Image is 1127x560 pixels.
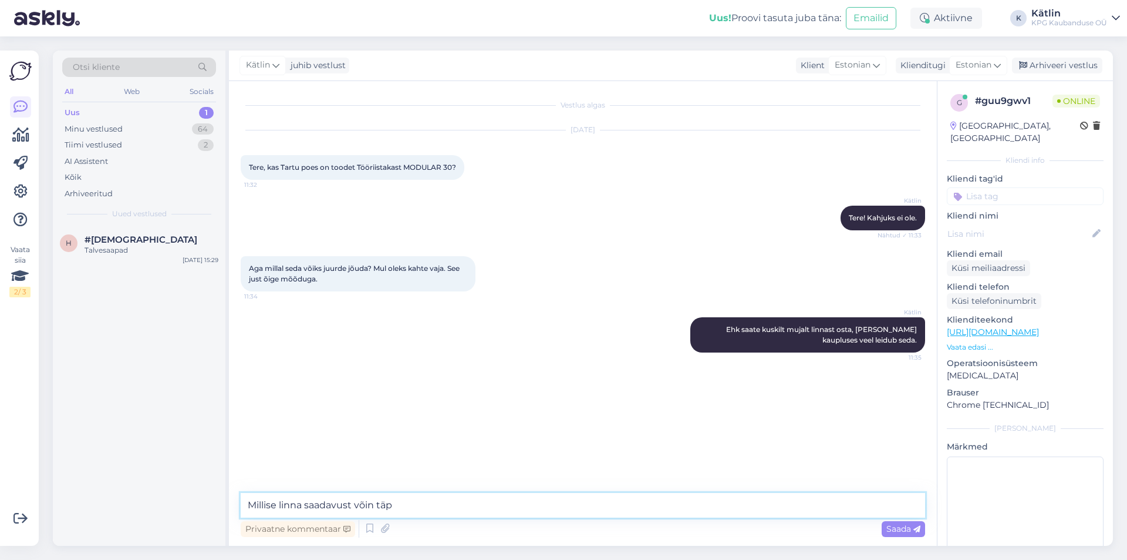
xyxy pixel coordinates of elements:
[947,173,1104,185] p: Kliendi tag'id
[947,342,1104,353] p: Vaata edasi ...
[9,287,31,297] div: 2 / 3
[947,293,1041,309] div: Küsi telefoninumbrit
[947,399,1104,411] p: Chrome [TECHNICAL_ID]
[241,493,925,518] textarea: Millise linna saadavust võin tä
[947,327,1039,337] a: [URL][DOMAIN_NAME]
[947,441,1104,453] p: Märkmed
[1031,9,1107,18] div: Kätlin
[1012,58,1102,73] div: Arhiveeri vestlus
[1052,95,1100,108] span: Online
[244,292,288,301] span: 11:34
[709,12,731,24] b: Uus!
[249,264,461,283] span: Aga millal seda võiks juurde jõuda? Mul oleks kahte vaja. See just õige mõõduga.
[947,227,1090,240] input: Lisa nimi
[896,59,946,72] div: Klienditugi
[65,172,82,183] div: Kõik
[878,353,922,362] span: 11:35
[878,196,922,205] span: Kätlin
[1010,10,1027,26] div: K
[183,256,218,264] div: [DATE] 15:29
[122,84,142,99] div: Web
[9,244,31,297] div: Vaata siia
[947,314,1104,326] p: Klienditeekond
[910,8,982,29] div: Aktiivne
[796,59,825,72] div: Klient
[947,387,1104,399] p: Brauser
[85,234,197,245] span: #hzroamlu
[246,59,270,72] span: Kätlin
[878,308,922,317] span: Kätlin
[947,155,1104,166] div: Kliendi info
[886,524,920,534] span: Saada
[187,84,216,99] div: Socials
[947,210,1104,222] p: Kliendi nimi
[65,107,80,119] div: Uus
[9,60,32,82] img: Askly Logo
[73,61,120,73] span: Otsi kliente
[975,94,1052,108] div: # guu9gwv1
[947,370,1104,382] p: [MEDICAL_DATA]
[947,260,1030,276] div: Küsi meiliaadressi
[835,59,870,72] span: Estonian
[709,11,841,25] div: Proovi tasuta juba täna:
[62,84,76,99] div: All
[65,139,122,151] div: Tiimi vestlused
[244,180,288,189] span: 11:32
[947,423,1104,434] div: [PERSON_NAME]
[878,231,922,240] span: Nähtud ✓ 11:33
[66,239,72,247] span: h
[286,59,346,72] div: juhib vestlust
[1031,9,1120,28] a: KätlinKPG Kaubanduse OÜ
[241,100,925,110] div: Vestlus algas
[956,59,991,72] span: Estonian
[1031,18,1107,28] div: KPG Kaubanduse OÜ
[849,213,917,222] span: Tere! Kahjuks ei ole.
[846,7,896,29] button: Emailid
[726,325,919,344] span: Ehk saate kuskilt mujalt linnast osta, [PERSON_NAME] kaupluses veel leidub seda.
[957,98,962,107] span: g
[249,163,456,172] span: Tere, kas Tartu poes on toodet Tööriistakast MODULAR 30?
[241,125,925,135] div: [DATE]
[199,107,214,119] div: 1
[192,123,214,135] div: 64
[65,123,123,135] div: Minu vestlused
[112,209,167,219] span: Uued vestlused
[241,521,355,537] div: Privaatne kommentaar
[947,187,1104,205] input: Lisa tag
[947,357,1104,370] p: Operatsioonisüsteem
[85,245,218,256] div: Talvesaapad
[198,139,214,151] div: 2
[65,188,113,200] div: Arhiveeritud
[950,120,1080,145] div: [GEOGRAPHIC_DATA], [GEOGRAPHIC_DATA]
[947,248,1104,260] p: Kliendi email
[65,156,108,167] div: AI Assistent
[947,281,1104,293] p: Kliendi telefon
